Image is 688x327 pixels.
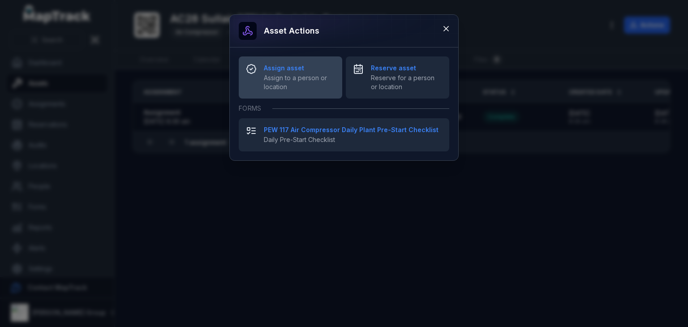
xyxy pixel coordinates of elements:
[264,73,335,91] span: Assign to a person or location
[264,64,335,73] strong: Assign asset
[264,135,442,144] span: Daily Pre-Start Checklist
[346,56,449,99] button: Reserve assetReserve for a person or location
[264,125,442,134] strong: PEW 117 Air Compressor Daily Plant Pre-Start Checklist
[264,25,319,37] h3: Asset actions
[371,73,442,91] span: Reserve for a person or location
[239,118,449,151] button: PEW 117 Air Compressor Daily Plant Pre-Start ChecklistDaily Pre-Start Checklist
[371,64,442,73] strong: Reserve asset
[239,56,342,99] button: Assign assetAssign to a person or location
[239,99,449,118] div: Forms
